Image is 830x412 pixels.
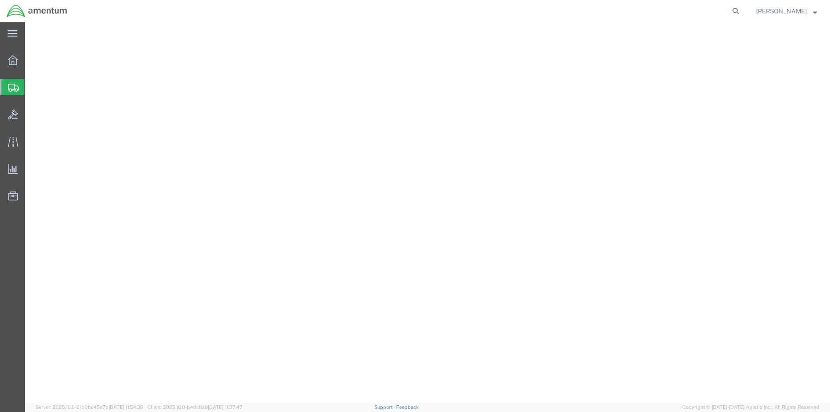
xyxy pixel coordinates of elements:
a: Feedback [396,404,419,410]
span: Client: 2025.16.0-b4dc8a9 [147,404,243,410]
span: Server: 2025.16.0-21b0bc45e7b [36,404,143,410]
span: Copyright © [DATE]-[DATE] Agistix Inc., All Rights Reserved [682,404,819,411]
iframe: FS Legacy Container [25,22,830,403]
button: [PERSON_NAME] [756,6,818,16]
span: [DATE] 11:37:47 [208,404,243,410]
span: Rebecca Thorstenson [756,6,807,16]
span: [DATE] 11:54:36 [109,404,143,410]
a: Support [374,404,397,410]
img: logo [6,4,68,18]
